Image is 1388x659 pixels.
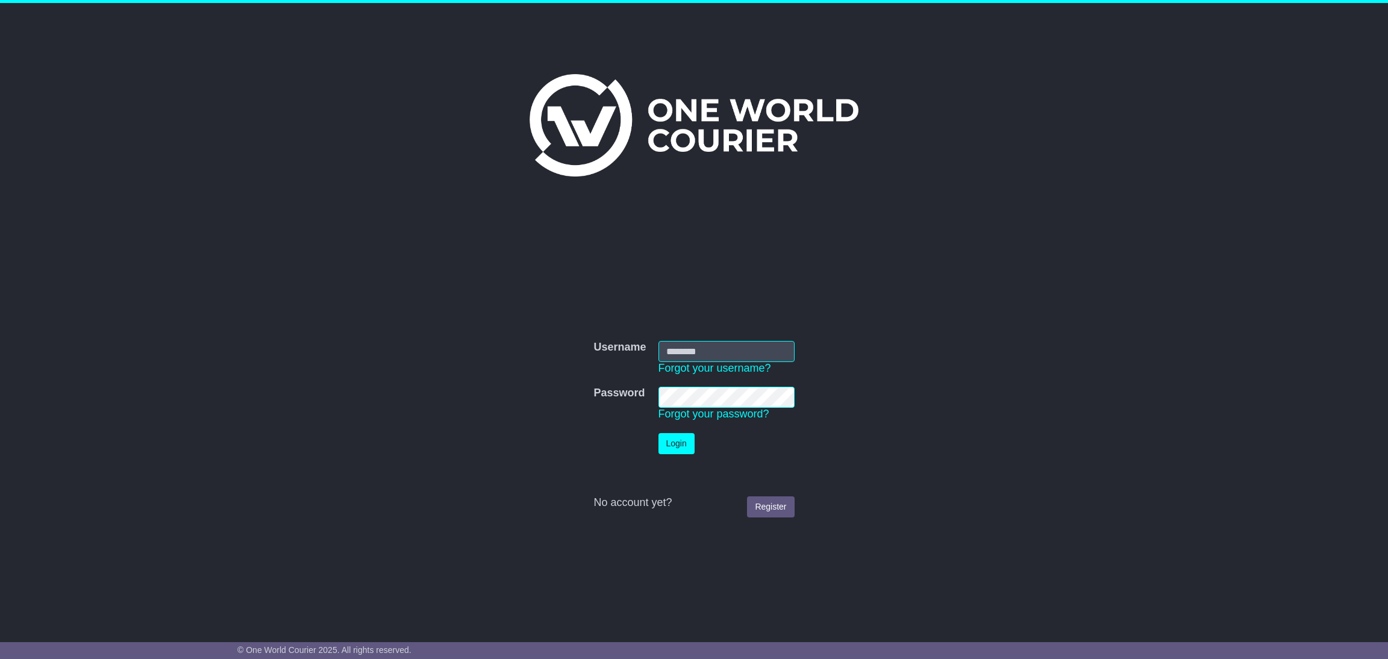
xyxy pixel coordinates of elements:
a: Register [747,496,794,517]
span: © One World Courier 2025. All rights reserved. [237,645,411,655]
label: Username [593,341,646,354]
a: Forgot your username? [658,362,771,374]
div: No account yet? [593,496,794,510]
a: Forgot your password? [658,408,769,420]
img: One World [530,74,858,176]
label: Password [593,387,645,400]
button: Login [658,433,695,454]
